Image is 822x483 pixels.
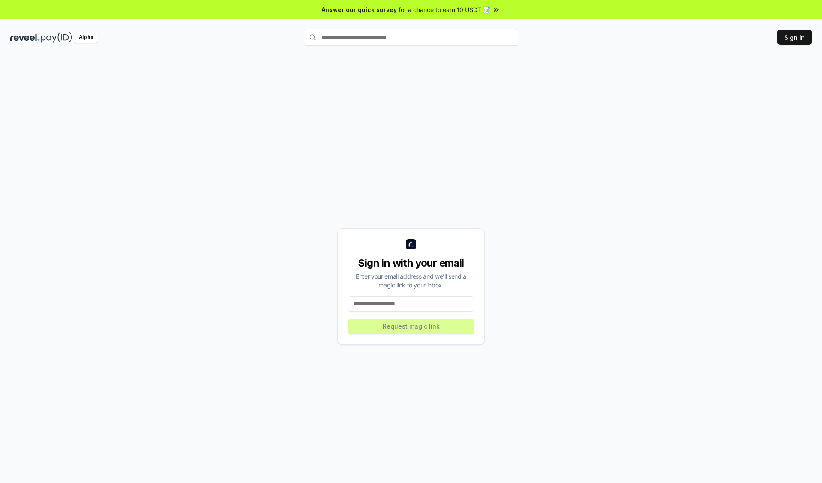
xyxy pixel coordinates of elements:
img: reveel_dark [10,32,39,43]
img: pay_id [41,32,72,43]
button: Sign In [777,30,812,45]
span: for a chance to earn 10 USDT 📝 [399,5,490,14]
div: Enter your email address and we’ll send a magic link to your inbox. [348,272,474,290]
img: logo_small [406,239,416,249]
div: Sign in with your email [348,256,474,270]
div: Alpha [74,32,98,43]
span: Answer our quick survey [322,5,397,14]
